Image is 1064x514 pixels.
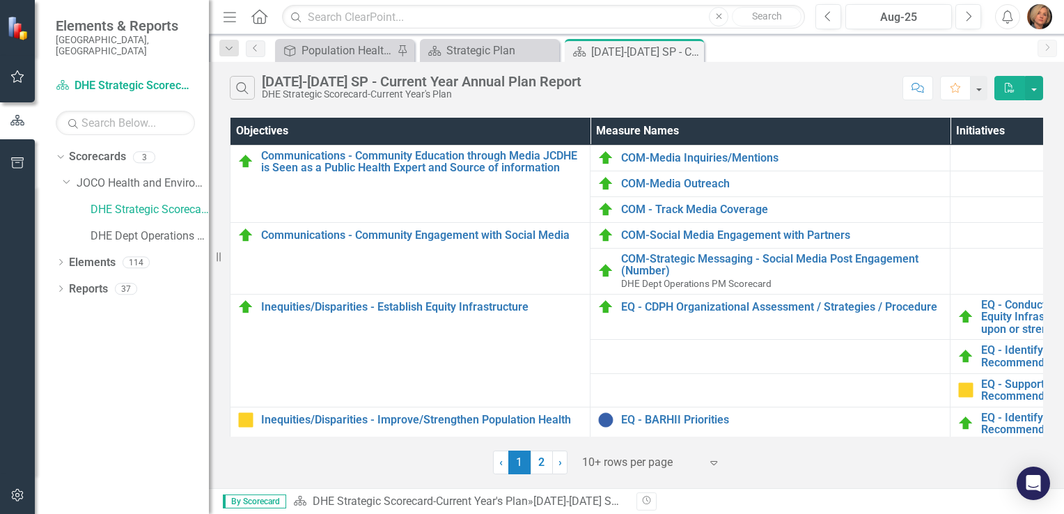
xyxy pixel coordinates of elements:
[732,7,801,26] button: Search
[1027,4,1052,29] img: Valorie Carson
[590,222,950,248] td: Double-Click to Edit Right Click for Context Menu
[621,414,943,426] a: EQ - BARHII Priorities
[223,494,286,508] span: By Scorecard
[533,494,784,508] div: [DATE]-[DATE] SP - Current Year Annual Plan Report
[123,256,150,268] div: 114
[590,171,950,196] td: Double-Click to Edit Right Click for Context Menu
[230,294,590,407] td: Double-Click to Edit Right Click for Context Menu
[621,203,943,216] a: COM - Track Media Coverage
[261,414,583,426] a: Inequities/Disparities - Improve/Strengthen Population Health
[597,176,614,192] img: On Target
[69,281,108,297] a: Reports
[262,74,581,89] div: [DATE]-[DATE] SP - Current Year Annual Plan Report
[423,42,556,59] a: Strategic Plan
[230,222,590,294] td: Double-Click to Edit Right Click for Context Menu
[508,451,531,474] span: 1
[261,301,583,313] a: Inequities/Disparities - Establish Equity Infrastructure
[591,43,701,61] div: [DATE]-[DATE] SP - Current Year Annual Plan Report
[597,201,614,218] img: On Target
[621,253,943,277] a: COM-Strategic Messaging - Social Media Post Engagement (Number)
[133,151,155,163] div: 3
[597,227,614,244] img: On Target
[56,78,195,94] a: DHE Strategic Scorecard-Current Year's Plan
[446,42,556,59] div: Strategic Plan
[621,301,943,313] a: EQ - CDPH Organizational Assessment / Strategies / Procedure
[313,494,528,508] a: DHE Strategic Scorecard-Current Year's Plan
[69,255,116,271] a: Elements
[957,415,974,432] img: On Target
[91,228,209,244] a: DHE Dept Operations PM Scorecard
[597,263,614,279] img: On Target
[237,227,254,244] img: On Target
[279,42,393,59] a: Population Health - Health Equity
[261,150,583,174] a: Communications - Community Education through Media JCDHE is Seen as a Public Health Expert and So...
[237,412,254,428] img: Caution
[621,152,943,164] a: COM-Media Inquiries/Mentions
[531,451,553,474] a: 2
[69,149,126,165] a: Scorecards
[845,4,952,29] button: Aug-25
[590,145,950,171] td: Double-Click to Edit Right Click for Context Menu
[590,407,950,440] td: Double-Click to Edit Right Click for Context Menu
[597,299,614,316] img: On Target
[558,455,562,469] span: ›
[590,248,950,294] td: Double-Click to Edit Right Click for Context Menu
[237,153,254,170] img: On Target
[282,5,805,29] input: Search ClearPoint...
[6,15,32,41] img: ClearPoint Strategy
[597,150,614,166] img: On Target
[1017,467,1050,500] div: Open Intercom Messenger
[77,176,209,192] a: JOCO Health and Environment
[590,294,950,340] td: Double-Click to Edit Right Click for Context Menu
[115,283,137,295] div: 37
[56,111,195,135] input: Search Below...
[621,229,943,242] a: COM-Social Media Engagement with Partners
[621,278,772,289] span: DHE Dept Operations PM Scorecard
[957,348,974,365] img: On Target
[230,407,590,474] td: Double-Click to Edit Right Click for Context Menu
[957,382,974,398] img: Caution
[237,299,254,316] img: On Target
[56,17,195,34] span: Elements & Reports
[230,145,590,222] td: Double-Click to Edit Right Click for Context Menu
[597,412,614,428] img: No Information
[262,89,581,100] div: DHE Strategic Scorecard-Current Year's Plan
[56,34,195,57] small: [GEOGRAPHIC_DATA], [GEOGRAPHIC_DATA]
[293,494,626,510] div: »
[957,309,974,325] img: On Target
[302,42,393,59] div: Population Health - Health Equity
[850,9,947,26] div: Aug-25
[91,202,209,218] a: DHE Strategic Scorecard-Current Year's Plan
[261,229,583,242] a: Communications - Community Engagement with Social Media
[590,196,950,222] td: Double-Click to Edit Right Click for Context Menu
[621,178,943,190] a: COM-Media Outreach
[499,455,503,469] span: ‹
[752,10,782,22] span: Search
